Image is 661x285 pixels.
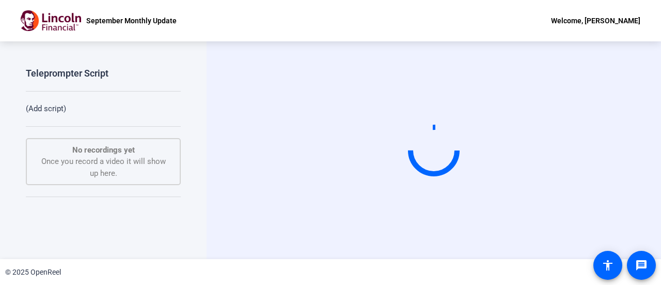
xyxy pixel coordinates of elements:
p: (Add script) [26,103,181,115]
div: Tips: [26,208,181,221]
img: OpenReel logo [21,10,81,31]
mat-icon: accessibility [602,259,614,272]
mat-icon: message [635,259,648,272]
div: © 2025 OpenReel [5,267,61,278]
p: No recordings yet [37,144,169,156]
div: Welcome, [PERSON_NAME] [551,14,640,27]
div: Teleprompter Script [26,67,108,80]
p: September Monthly Update [86,14,177,27]
div: Once you record a video it will show up here. [37,144,169,179]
